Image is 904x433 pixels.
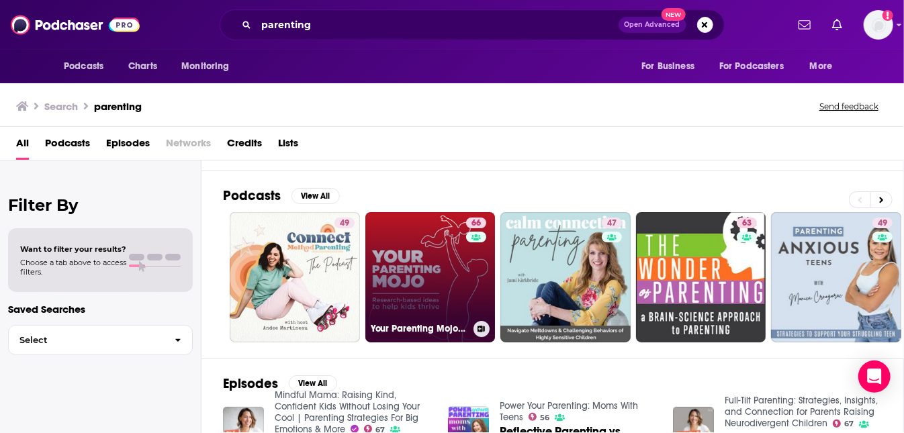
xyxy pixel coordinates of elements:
span: Choose a tab above to access filters. [20,258,126,277]
a: 49 [872,218,893,228]
span: New [662,8,686,21]
a: Charts [120,54,165,79]
span: For Business [641,57,694,76]
h2: Filter By [8,195,193,215]
a: Show notifications dropdown [827,13,848,36]
span: 63 [742,217,752,230]
a: 49 [230,212,360,342]
button: open menu [711,54,803,79]
span: 66 [471,217,481,230]
a: 67 [833,420,854,428]
a: Credits [227,132,262,160]
button: Open AdvancedNew [619,17,686,33]
a: Show notifications dropdown [793,13,816,36]
span: Logged in as amandagibson [864,10,893,40]
button: View All [289,375,337,391]
a: 63 [737,218,757,228]
a: 49 [771,212,901,342]
a: 67 [364,425,386,433]
button: View All [291,188,340,204]
a: 66Your Parenting Mojo - Respectful, research-based parenting ideas to help kids thrive [365,212,496,342]
div: Search podcasts, credits, & more... [220,9,725,40]
span: 49 [340,217,349,230]
span: For Podcasters [719,57,784,76]
button: open menu [632,54,711,79]
span: Select [9,336,164,344]
a: Full-Tilt Parenting: Strategies, Insights, and Connection for Parents Raising Neurodivergent Chil... [725,395,878,429]
a: 47 [602,218,622,228]
img: Podchaser - Follow, Share and Rate Podcasts [11,12,140,38]
img: User Profile [864,10,893,40]
button: Send feedback [815,101,883,112]
p: Saved Searches [8,303,193,316]
h2: Episodes [223,375,278,392]
h3: Your Parenting Mojo - Respectful, research-based parenting ideas to help kids thrive [371,323,468,334]
button: Show profile menu [864,10,893,40]
span: Want to filter your results? [20,244,126,254]
span: Networks [166,132,211,160]
span: More [810,57,833,76]
h3: parenting [94,100,142,113]
button: open menu [801,54,850,79]
span: Charts [128,57,157,76]
a: 63 [636,212,766,342]
span: Podcasts [64,57,103,76]
a: All [16,132,29,160]
h3: Search [44,100,78,113]
span: Monitoring [181,57,229,76]
button: open menu [54,54,121,79]
a: Episodes [106,132,150,160]
a: 56 [529,413,550,421]
a: Power Your Parenting: Moms With Teens [500,400,638,423]
button: open menu [172,54,246,79]
span: 56 [540,415,549,421]
a: Podcasts [45,132,90,160]
div: Open Intercom Messenger [858,360,891,393]
span: 47 [607,217,617,230]
span: 67 [375,427,385,433]
button: Select [8,325,193,355]
a: 66 [466,218,486,228]
a: PodcastsView All [223,187,340,204]
a: 49 [334,218,355,228]
a: Lists [278,132,298,160]
span: Open Advanced [625,21,680,28]
a: EpisodesView All [223,375,337,392]
span: 49 [878,217,887,230]
h2: Podcasts [223,187,281,204]
span: 67 [844,421,854,427]
input: Search podcasts, credits, & more... [257,14,619,36]
a: 47 [500,212,631,342]
svg: Add a profile image [883,10,893,21]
